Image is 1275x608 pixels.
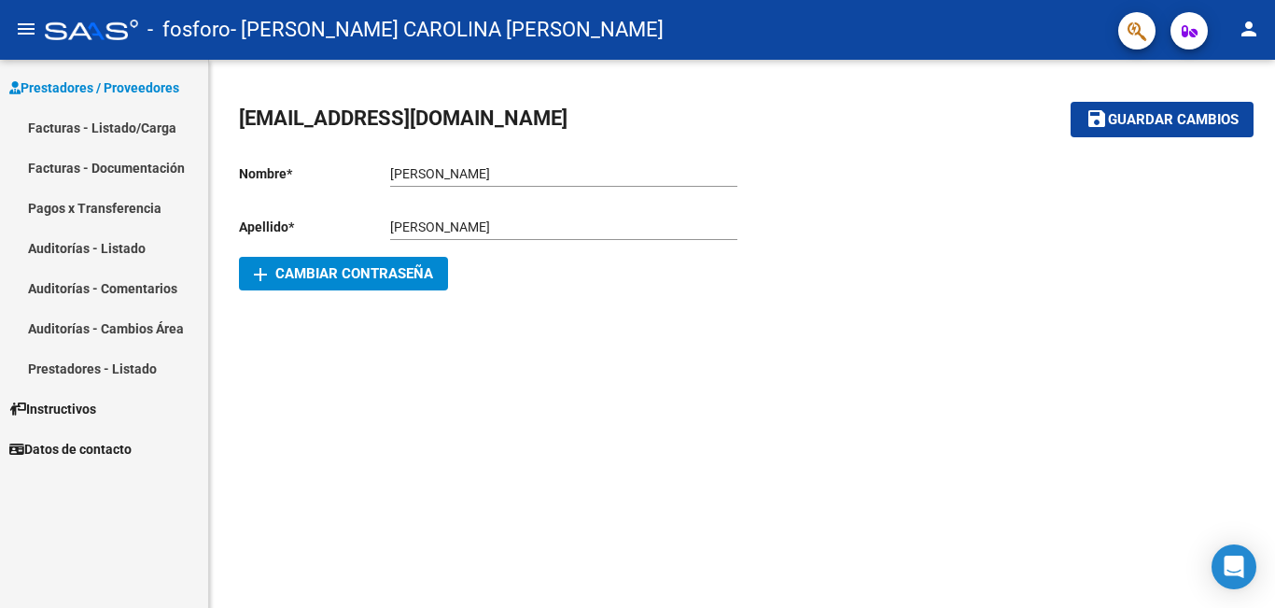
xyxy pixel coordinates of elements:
[239,106,567,130] span: [EMAIL_ADDRESS][DOMAIN_NAME]
[254,265,433,282] span: Cambiar Contraseña
[249,263,272,286] mat-icon: add
[1086,107,1108,130] mat-icon: save
[1108,112,1239,129] span: Guardar cambios
[9,78,179,98] span: Prestadores / Proveedores
[1212,544,1256,589] div: Open Intercom Messenger
[239,217,390,237] p: Apellido
[231,9,664,50] span: - [PERSON_NAME] CAROLINA [PERSON_NAME]
[147,9,231,50] span: - fosforo
[1238,18,1260,40] mat-icon: person
[239,163,390,184] p: Nombre
[9,439,132,460] span: Datos de contacto
[15,18,37,40] mat-icon: menu
[239,257,448,290] button: Cambiar Contraseña
[9,399,96,419] span: Instructivos
[1071,102,1254,136] button: Guardar cambios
